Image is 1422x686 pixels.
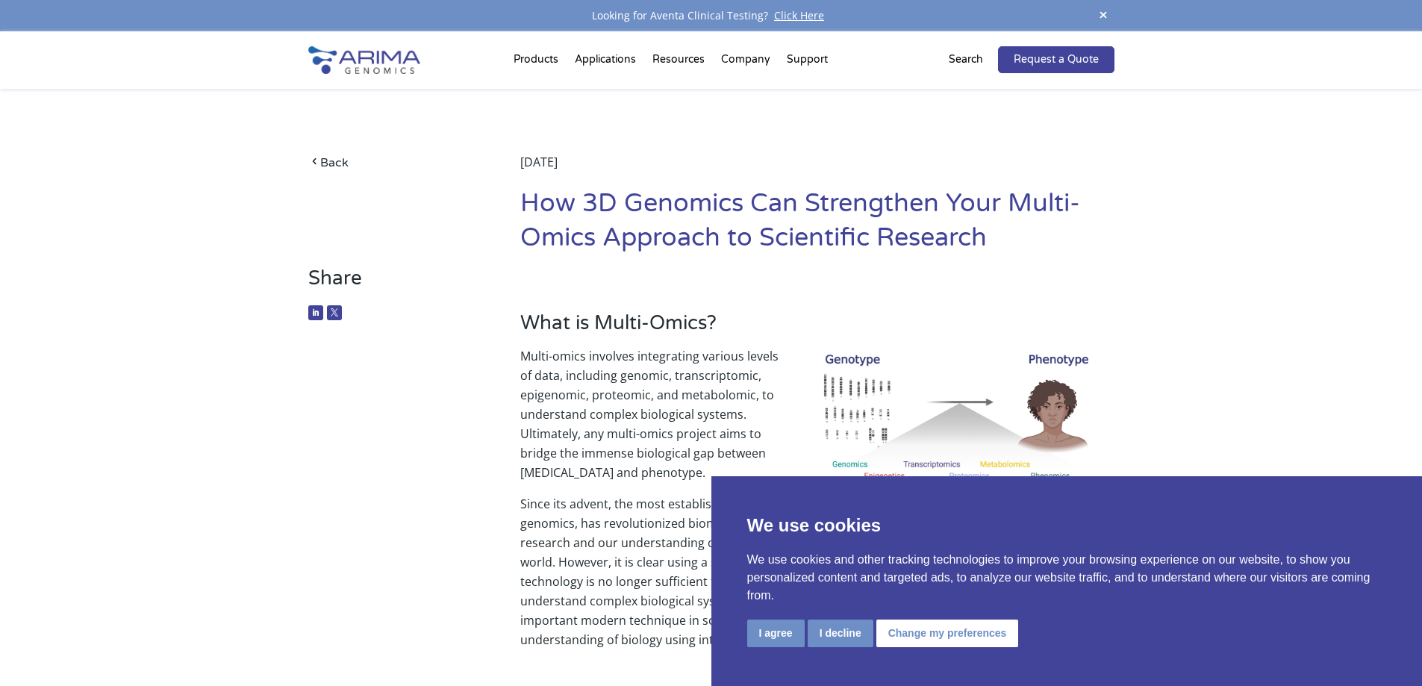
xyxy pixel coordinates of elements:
[520,346,1114,494] p: Multi-omics involves integrating various levels of data, including genomic, transcriptomic, epige...
[520,187,1114,266] h1: How 3D Genomics Can Strengthen Your Multi-Omics Approach to Scientific Research
[998,46,1114,73] a: Request a Quote
[949,50,983,69] p: Search
[520,494,1114,649] p: Since its advent, the most established omic, genomics, has revolutionized biomedical research and...
[768,8,830,22] a: Click Here
[308,152,476,172] a: Back
[308,6,1114,25] div: Looking for Aventa Clinical Testing?
[308,46,420,74] img: Arima-Genomics-logo
[747,551,1387,605] p: We use cookies and other tracking technologies to improve your browsing experience on our website...
[308,266,476,302] h3: Share
[747,620,805,647] button: I agree
[876,620,1019,647] button: Change my preferences
[520,311,1114,346] h3: What is Multi-Omics?
[808,620,873,647] button: I decline
[747,512,1387,539] p: We use cookies
[520,152,1114,187] div: [DATE]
